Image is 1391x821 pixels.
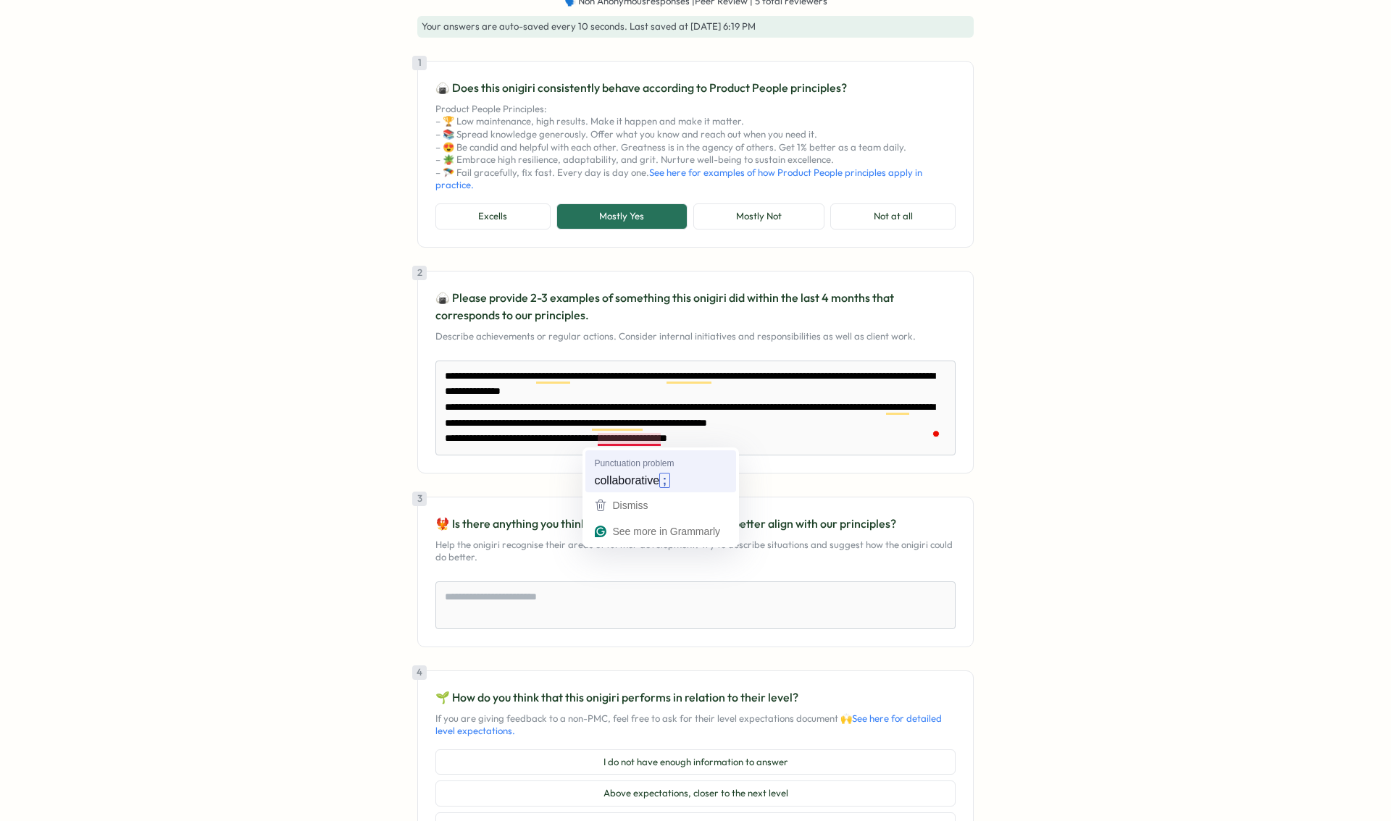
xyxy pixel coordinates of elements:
[693,203,825,230] button: Mostly Not
[435,539,956,564] p: Help the onigiri recognise their areas of further development. Try to describe situations and sug...
[435,103,956,192] p: Product People Principles: – 🏆 Low maintenance, high results. Make it happen and make it matter. ...
[435,361,956,455] textarea: To enrich screen reader interactions, please activate Accessibility in Grammarly extension settings
[417,16,974,38] div: . Last saved at [DATE] 6:19 PM
[412,56,427,70] div: 1
[435,712,956,738] p: If you are giving feedback to a non-PMC, feel free to ask for their level expectations document 🙌
[435,712,942,737] a: See here for detailed level expectations.
[422,20,625,32] span: Your answers are auto-saved every 10 seconds
[435,167,922,191] a: See here for examples of how Product People principles apply in practice.
[830,203,956,230] button: Not at all
[412,492,427,506] div: 3
[435,330,956,343] p: Describe achievements or regular actions. Consider internal initiatives and responsibilities as w...
[435,289,956,325] p: 🍙 Please provide 2-3 examples of something this onigiri did within the last 4 months that corresp...
[556,203,688,230] button: Mostly Yes
[435,689,956,707] p: 🌱 How do you think that this onigiri performs in relation to their level?
[412,665,427,680] div: 4
[435,515,956,533] p: 🐦‍🔥 Is there anything you think this onigiri could improve to better align with our principles?
[412,266,427,280] div: 2
[435,79,956,97] p: 🍙 Does this onigiri consistently behave according to Product People principles?
[435,780,956,807] button: Above expectations, closer to the next level
[435,749,956,775] button: I do not have enough information to answer
[435,203,551,230] button: Excells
